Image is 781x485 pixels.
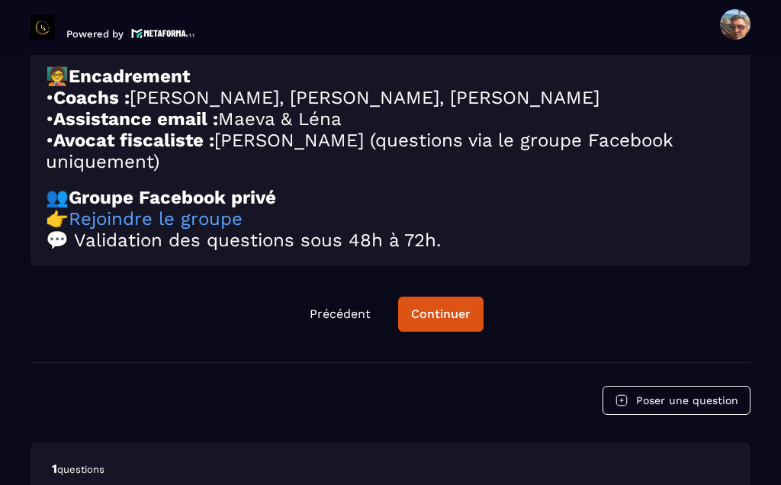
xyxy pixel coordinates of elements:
h2: • [PERSON_NAME], [PERSON_NAME], [PERSON_NAME] [46,87,735,108]
h2: • [PERSON_NAME] (questions via le groupe Facebook uniquement) [46,130,735,172]
strong: Avocat fiscaliste : [53,130,214,151]
h2: • Maeva & Léna [46,108,735,130]
button: Continuer [398,297,484,332]
h2: 👥 [46,187,735,208]
div: Continuer [411,307,471,322]
span: questions [57,464,104,475]
p: 1 [52,461,729,477]
h2: 👉 [46,208,735,230]
strong: Assistance email : [53,108,218,130]
strong: Encadrement [69,66,190,87]
strong: Coachs : [53,87,130,108]
img: logo-branding [31,15,55,40]
p: Powered by [66,28,124,40]
h2: 🧑‍🏫 [46,66,735,87]
button: Poser une question [603,386,750,415]
strong: Groupe Facebook privé [69,187,276,208]
h2: 💬 Validation des questions sous 48h à 72h. [46,230,735,251]
img: logo [131,27,195,40]
a: Rejoindre le groupe [69,208,243,230]
button: Précédent [297,297,383,331]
